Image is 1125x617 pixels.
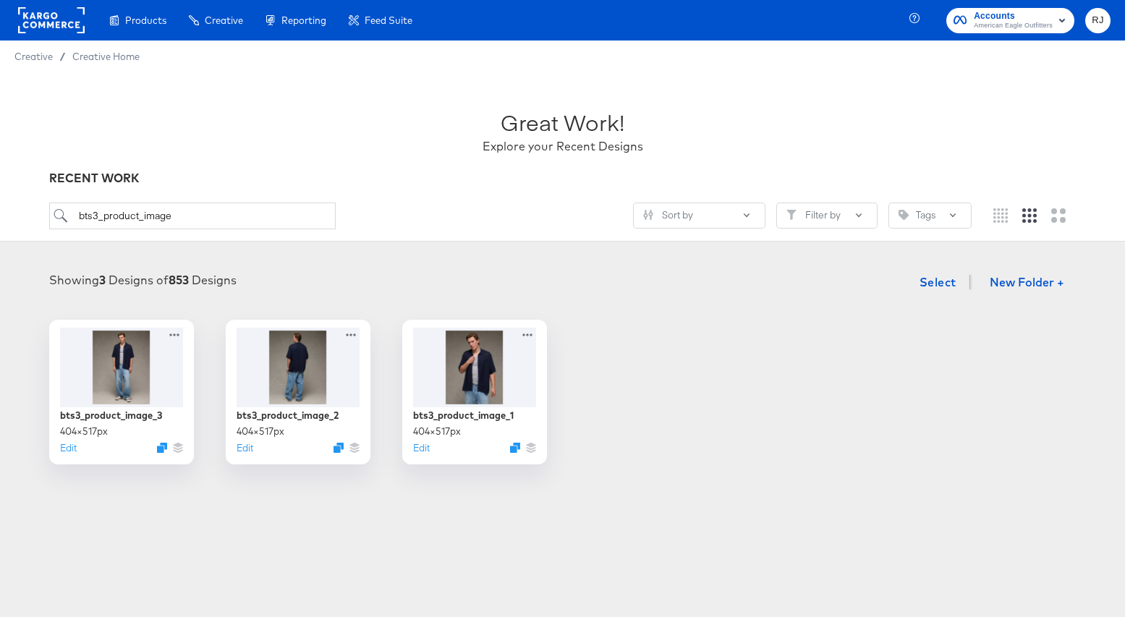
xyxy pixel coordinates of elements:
span: Creative [14,51,53,62]
button: Edit [60,441,77,455]
svg: Filter [786,210,797,220]
div: 404 × 517 px [60,425,108,438]
svg: Duplicate [334,443,344,453]
span: RJ [1091,12,1105,29]
span: Feed Suite [365,14,412,26]
svg: Small grid [993,208,1008,223]
strong: 3 [99,273,106,287]
div: bts3_product_image_1404×517pxEditDuplicate [402,320,547,464]
button: SlidersSort by [633,203,765,229]
a: Creative Home [72,51,140,62]
div: RECENT WORK [49,170,1077,187]
button: AccountsAmerican Eagle Outfitters [946,8,1074,33]
div: bts3_product_image_2404×517pxEditDuplicate [226,320,370,464]
div: Great Work! [501,107,624,138]
span: / [53,51,72,62]
svg: Duplicate [510,443,520,453]
svg: Sliders [643,210,653,220]
span: Creative [205,14,243,26]
span: Accounts [974,9,1053,24]
span: American Eagle Outfitters [974,20,1053,32]
svg: Large grid [1051,208,1066,223]
div: 404 × 517 px [413,425,461,438]
button: Edit [413,441,430,455]
svg: Duplicate [157,443,167,453]
button: FilterFilter by [776,203,878,229]
strong: 853 [169,273,189,287]
button: RJ [1085,8,1111,33]
div: 404 × 517 px [237,425,284,438]
button: Edit [237,441,253,455]
div: Showing Designs of Designs [49,272,237,289]
div: bts3_product_image_2 [237,409,339,422]
button: TagTags [888,203,972,229]
svg: Medium grid [1022,208,1037,223]
div: bts3_product_image_1 [413,409,514,422]
button: New Folder + [977,270,1077,297]
div: bts3_product_image_3404×517pxEditDuplicate [49,320,194,464]
span: Select [920,272,956,292]
span: Reporting [281,14,326,26]
span: Products [125,14,166,26]
div: Explore your Recent Designs [483,138,643,155]
svg: Tag [899,210,909,220]
button: Select [914,268,962,297]
div: bts3_product_image_3 [60,409,162,422]
input: Search for a design [49,203,336,229]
